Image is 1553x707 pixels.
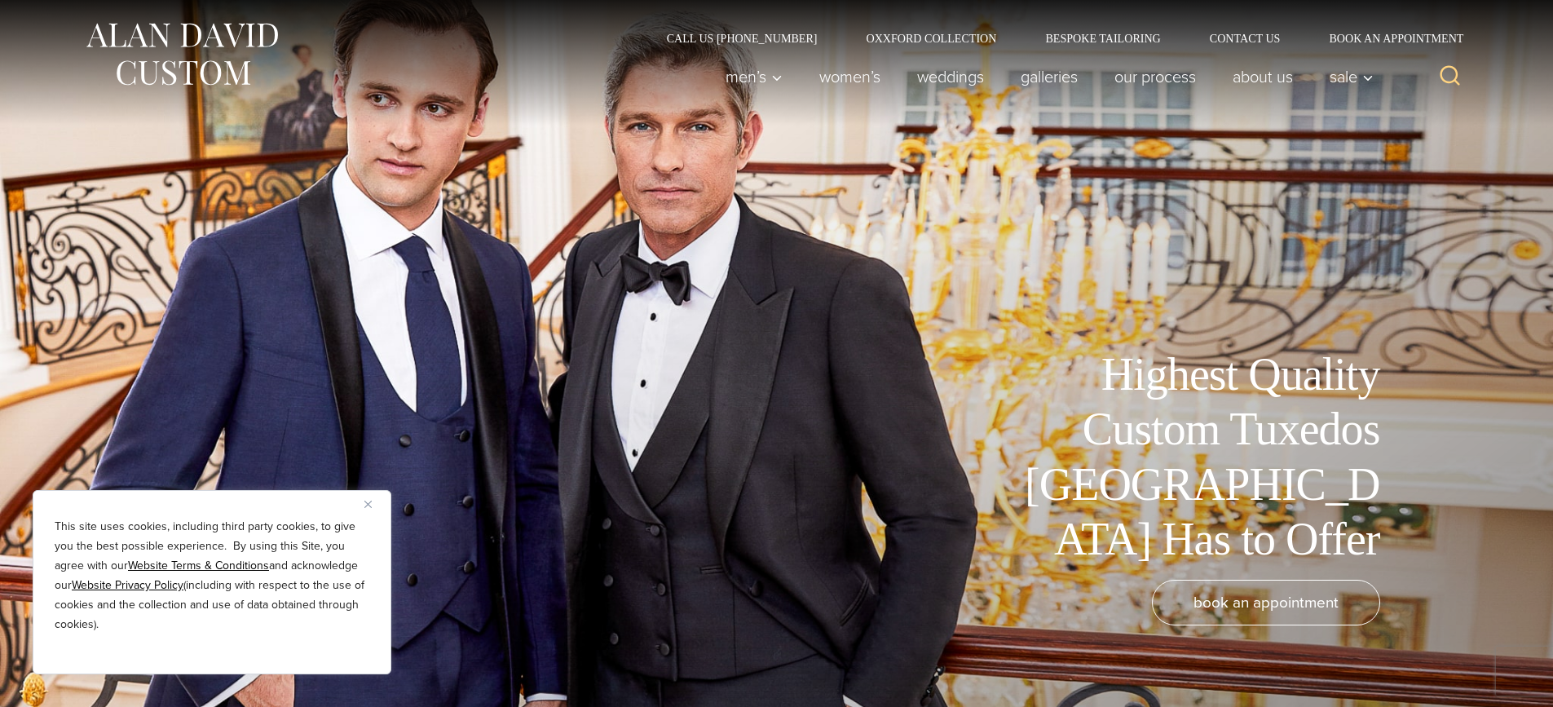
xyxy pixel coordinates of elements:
[1304,33,1469,44] a: Book an Appointment
[1013,347,1380,567] h1: Highest Quality Custom Tuxedos [GEOGRAPHIC_DATA] Has to Offer
[642,33,842,44] a: Call Us [PHONE_NUMBER]
[1021,33,1185,44] a: Bespoke Tailoring
[1193,590,1339,614] span: book an appointment
[1002,60,1096,93] a: Galleries
[364,494,384,514] button: Close
[128,557,269,574] a: Website Terms & Conditions
[1330,68,1374,85] span: Sale
[707,60,1382,93] nav: Primary Navigation
[642,33,1470,44] nav: Secondary Navigation
[1431,57,1470,96] button: View Search Form
[898,60,1002,93] a: weddings
[801,60,898,93] a: Women’s
[364,501,372,508] img: Close
[1152,580,1380,625] a: book an appointment
[84,18,280,91] img: Alan David Custom
[1214,60,1311,93] a: About Us
[1185,33,1305,44] a: Contact Us
[72,577,183,594] a: Website Privacy Policy
[726,68,783,85] span: Men’s
[841,33,1021,44] a: Oxxford Collection
[1096,60,1214,93] a: Our Process
[55,517,369,634] p: This site uses cookies, including third party cookies, to give you the best possible experience. ...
